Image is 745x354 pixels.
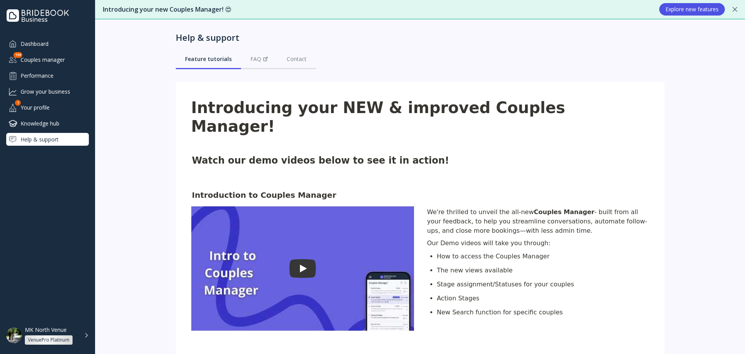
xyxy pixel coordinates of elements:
[25,326,67,333] div: MK North Venue
[437,263,649,277] li: The new views available
[6,53,89,66] a: Couples manager198
[28,337,69,343] div: VenuePro Platinum
[6,133,89,146] a: Help & support
[6,37,89,50] a: Dashboard
[437,277,649,291] li: Stage assignment/Statuses for your couples
[6,101,89,114] div: Your profile
[6,69,89,82] a: Performance
[426,206,649,237] div: We're thrilled to unveil the all-new - built from all your feedback, to help you streamline conve...
[6,328,22,343] img: dpr=1,fit=cover,g=face,w=48,h=48
[437,305,649,319] li: New Search function for specific couples
[192,155,449,166] span: Watch our demo videos below to see it in action!
[15,100,21,106] div: 1
[277,49,316,69] a: Contact
[6,85,89,98] a: Grow your business
[706,317,745,354] iframe: Chat Widget
[14,52,23,58] div: 198
[665,6,719,12] div: Explore new features
[176,32,239,43] div: Help & support
[437,291,649,305] li: Action Stages
[250,55,268,63] div: FAQ
[103,5,651,14] div: Introducing your new Couples Manager! 😍
[534,208,594,216] b: Couples Manager
[185,55,232,63] div: Feature tutorials
[191,98,649,136] h1: Introducing your NEW & improved Couples Manager!
[6,117,89,130] a: Knowledge hub
[426,237,649,249] div: Our Demo videos will take you through:
[6,101,89,114] a: Your profile1
[437,249,649,263] li: How to access the Couples Manager
[659,3,725,16] button: Explore new features
[176,49,241,69] a: Feature tutorials
[6,53,89,66] div: Couples manager
[287,55,307,63] div: Contact
[191,206,414,331] img: Video preview
[192,190,336,200] b: Introduction to Couples Manager
[241,49,277,69] a: FAQ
